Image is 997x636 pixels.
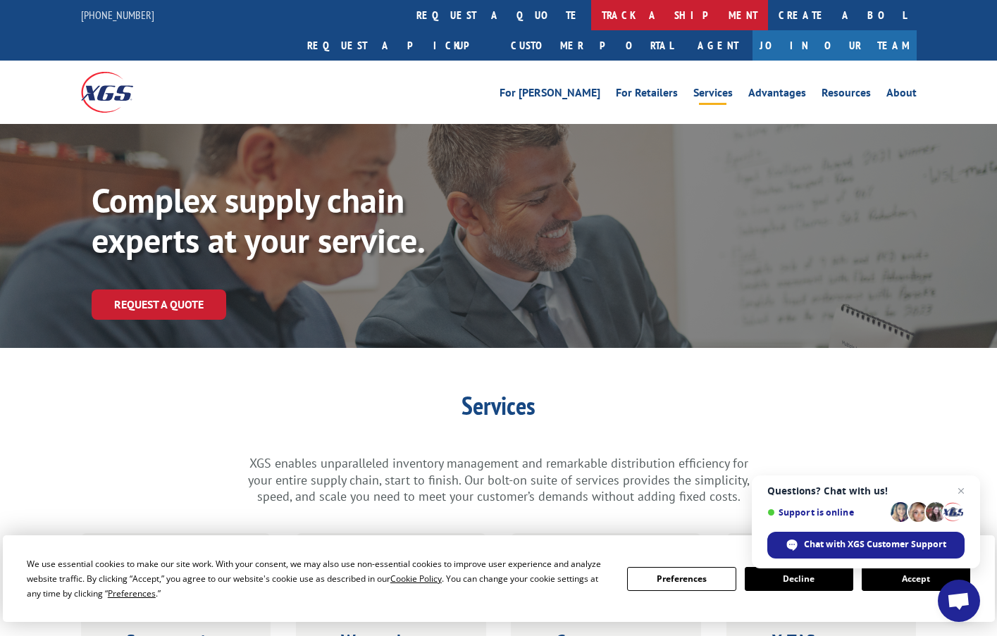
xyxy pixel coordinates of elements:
a: Advantages [748,87,806,103]
p: Complex supply chain experts at your service. [92,180,514,261]
a: Resources [822,87,871,103]
a: Request a pickup [297,30,500,61]
div: Chat with XGS Customer Support [767,532,965,559]
a: Join Our Team [753,30,917,61]
span: Preferences [108,587,156,599]
a: For [PERSON_NAME] [500,87,600,103]
a: Agent [683,30,753,61]
button: Decline [745,567,853,591]
span: Close chat [953,482,970,499]
button: Preferences [627,567,736,591]
span: Chat with XGS Customer Support [804,538,946,551]
div: We use essential cookies to make our site work. With your consent, we may also use non-essential ... [27,556,610,601]
button: Accept [862,567,970,591]
a: For Retailers [616,87,678,103]
p: XGS enables unparalleled inventory management and remarkable distribution efficiency for your ent... [245,455,753,505]
span: Questions? Chat with us! [767,485,965,497]
a: Request a Quote [92,289,226,320]
h1: Services [245,393,753,425]
a: Services [693,87,733,103]
a: [PHONE_NUMBER] [81,8,154,22]
div: Open chat [938,580,980,622]
span: Support is online [767,507,886,518]
a: About [886,87,917,103]
a: Customer Portal [500,30,683,61]
span: Cookie Policy [390,573,442,585]
div: Cookie Consent Prompt [3,535,995,622]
